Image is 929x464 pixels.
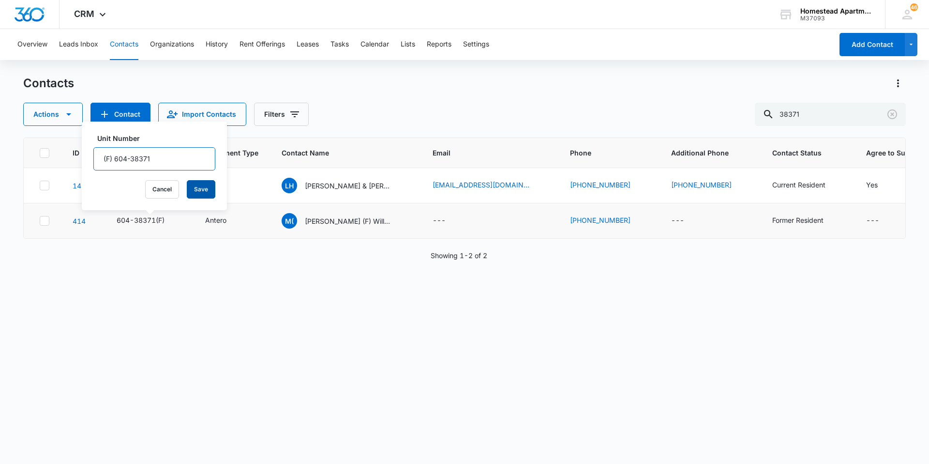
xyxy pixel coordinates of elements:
p: [PERSON_NAME] (F) Willage [305,216,392,226]
div: Phone - (818) 859-3686 - Select to Edit Field [570,180,648,191]
span: 46 [910,3,918,11]
div: Agree to Subscribe - Yes - Select to Edit Field [866,180,895,191]
button: Actions [890,76,906,91]
div: account id [800,15,871,22]
button: Rent Offerings [240,29,285,60]
label: Unit Number [97,133,219,143]
div: Contact Status - Current Resident - Select to Edit Field [772,180,843,191]
button: Overview [17,29,47,60]
span: CRM [74,9,94,19]
span: Additional Phone [671,148,749,158]
button: Organizations [150,29,194,60]
div: Agree to Subscribe - - Select to Edit Field [866,215,897,227]
input: Unit Number [93,147,215,170]
div: Additional Phone - - Select to Edit Field [671,215,702,227]
span: ID [73,148,79,158]
button: Clear [884,107,900,122]
button: Settings [463,29,489,60]
span: LH [282,178,297,193]
button: Actions [23,103,83,126]
a: [PHONE_NUMBER] [570,180,630,190]
button: Calendar [360,29,389,60]
button: Import Contacts [158,103,246,126]
button: Contacts [110,29,138,60]
div: Email - - Select to Edit Field [433,215,463,227]
button: History [206,29,228,60]
button: Leases [297,29,319,60]
button: Reports [427,29,451,60]
div: --- [433,215,446,227]
div: Unit Number - 604-38371(F) - Select to Edit Field [117,215,182,227]
button: Add Contact [839,33,905,56]
button: Cancel [145,180,179,199]
span: Contact Name [282,148,395,158]
span: Email [433,148,533,158]
div: Email - Lisaphc@aol.com - Select to Edit Field [433,180,547,191]
p: [PERSON_NAME] & [PERSON_NAME] [PERSON_NAME] [305,181,392,191]
div: 604-38371(F) [117,215,165,225]
div: Current Resident [772,180,825,190]
span: Phone [570,148,634,158]
button: Save [187,180,215,199]
a: [PHONE_NUMBER] [671,180,732,190]
a: Navigate to contact details page for Marti (F) Willage [73,217,86,225]
div: account name [800,7,871,15]
div: Phone - (970) 324-3905 - Select to Edit Field [570,215,648,227]
div: Apartment Type - Antero - Select to Edit Field [205,215,244,227]
div: Yes [866,180,878,190]
span: M( [282,213,297,229]
div: --- [866,215,879,227]
button: Filters [254,103,309,126]
input: Search Contacts [755,103,906,126]
div: notifications count [910,3,918,11]
div: Former Resident [772,215,824,225]
div: Antero [205,215,226,225]
a: Navigate to contact details page for Lisa Harrison & Joan Rivers Plemmons [73,182,90,190]
button: Tasks [330,29,349,60]
h1: Contacts [23,76,74,91]
div: --- [671,215,684,227]
button: Leads Inbox [59,29,98,60]
span: Contact Status [772,148,829,158]
div: Contact Status - Former Resident - Select to Edit Field [772,215,841,227]
div: Contact Name - Marti (F) Willage - Select to Edit Field [282,213,409,229]
div: Additional Phone - (520) 705-0377 - Select to Edit Field [671,180,749,191]
div: Contact Name - Lisa Harrison & Joan Rivers Plemmons - Select to Edit Field [282,178,409,193]
a: [PHONE_NUMBER] [570,215,630,225]
span: Apartment Type [205,148,258,158]
p: Showing 1-2 of 2 [431,250,487,261]
a: [EMAIL_ADDRESS][DOMAIN_NAME] [433,180,529,190]
button: Lists [401,29,415,60]
button: Add Contact [90,103,150,126]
